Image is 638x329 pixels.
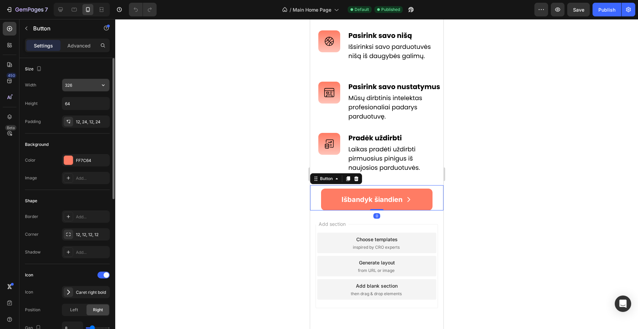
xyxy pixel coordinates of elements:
[25,214,38,220] div: Border
[129,3,157,16] div: Undo/Redo
[25,65,43,74] div: Size
[93,307,103,313] span: Right
[45,5,48,14] p: 7
[598,6,615,13] div: Publish
[5,125,16,131] div: Beta
[25,141,49,148] div: Background
[3,3,51,16] button: 7
[76,157,108,164] div: FF7C64
[290,6,291,13] span: /
[25,119,41,125] div: Padding
[25,100,38,107] div: Height
[355,6,369,13] span: Default
[25,198,37,204] div: Shape
[573,7,584,13] span: Save
[25,231,39,237] div: Corner
[62,97,109,110] input: Auto
[25,289,33,295] div: Icon
[25,249,41,255] div: Shadow
[33,24,91,32] p: Button
[76,214,108,220] div: Add...
[76,232,108,238] div: 12, 12, 12, 12
[593,3,621,16] button: Publish
[67,42,91,49] p: Advanced
[6,73,16,78] div: 450
[25,157,36,163] div: Color
[76,289,108,296] div: Caret right bold
[76,175,108,181] div: Add...
[567,3,590,16] button: Save
[310,19,443,329] iframe: Design area
[615,296,631,312] div: Open Intercom Messenger
[25,272,33,278] div: Icon
[25,82,36,88] div: Width
[62,79,109,91] input: Auto
[76,249,108,256] div: Add...
[293,6,331,13] span: Main Home Page
[25,175,37,181] div: Image
[76,119,108,125] div: 12, 24, 12, 24
[25,307,40,313] div: Position
[70,307,78,313] span: Left
[381,6,400,13] span: Published
[34,42,53,49] p: Settings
